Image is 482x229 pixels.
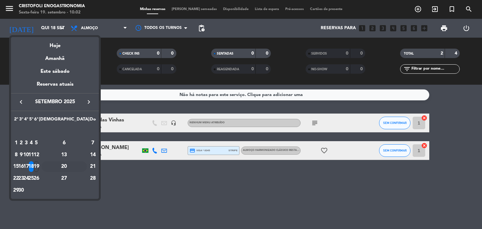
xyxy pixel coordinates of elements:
td: 15 de setembro de 2025 [13,161,19,173]
td: 1 de setembro de 2025 [13,137,19,149]
td: 7 de setembro de 2025 [89,137,96,149]
td: 11 de setembro de 2025 [29,149,34,161]
td: 12 de setembro de 2025 [34,149,39,161]
div: 27 [41,173,87,184]
td: 20 de setembro de 2025 [39,161,89,173]
td: 16 de setembro de 2025 [19,161,24,173]
td: 8 de setembro de 2025 [13,149,19,161]
div: 9 [19,150,24,160]
div: 26 [34,173,39,184]
div: 17 [24,161,29,172]
td: 14 de setembro de 2025 [89,149,96,161]
div: 7 [90,138,96,148]
td: 26 de setembro de 2025 [34,173,39,184]
div: 4 [29,138,34,148]
div: 22 [14,173,19,184]
td: 13 de setembro de 2025 [39,149,89,161]
th: Quarta-feira [24,116,29,125]
div: 18 [29,161,34,172]
div: 29 [14,185,19,196]
th: Domingo [89,116,96,125]
td: 9 de setembro de 2025 [19,149,24,161]
i: keyboard_arrow_left [17,98,25,106]
th: Sexta-feira [34,116,39,125]
td: 18 de setembro de 2025 [29,161,34,173]
td: 23 de setembro de 2025 [19,173,24,184]
td: 19 de setembro de 2025 [34,161,39,173]
div: 14 [90,150,96,160]
div: 19 [34,161,39,172]
div: 16 [19,161,24,172]
div: 1 [14,138,19,148]
td: 4 de setembro de 2025 [29,137,34,149]
div: 30 [19,185,24,196]
div: 3 [24,138,29,148]
div: 8 [14,150,19,160]
div: 24 [24,173,29,184]
td: 27 de setembro de 2025 [39,173,89,184]
td: 28 de setembro de 2025 [89,173,96,184]
td: 10 de setembro de 2025 [24,149,29,161]
th: Quinta-feira [29,116,34,125]
td: 21 de setembro de 2025 [89,161,96,173]
td: 6 de setembro de 2025 [39,137,89,149]
td: 29 de setembro de 2025 [13,184,19,196]
div: 25 [29,173,34,184]
td: SET [13,125,96,137]
th: Segunda-feira [13,116,19,125]
button: keyboard_arrow_left [15,98,27,106]
td: 3 de setembro de 2025 [24,137,29,149]
td: 17 de setembro de 2025 [24,161,29,173]
td: 2 de setembro de 2025 [19,137,24,149]
div: Reservas atuais [11,80,99,93]
div: 28 [90,173,96,184]
div: 10 [24,150,29,160]
div: 6 [41,138,87,148]
th: Terça-feira [19,116,24,125]
div: Amanhã [11,50,99,63]
button: keyboard_arrow_right [83,98,94,106]
div: 5 [34,138,39,148]
div: 15 [14,161,19,172]
div: 23 [19,173,24,184]
i: keyboard_arrow_right [85,98,93,106]
td: 5 de setembro de 2025 [34,137,39,149]
div: 13 [41,150,87,160]
span: setembro 2025 [27,98,83,106]
div: 20 [41,161,87,172]
td: 24 de setembro de 2025 [24,173,29,184]
div: Hoje [11,37,99,50]
div: Este sábado [11,63,99,80]
div: 11 [29,150,34,160]
div: 2 [19,138,24,148]
td: 22 de setembro de 2025 [13,173,19,184]
div: 12 [34,150,39,160]
div: 21 [90,161,96,172]
td: 25 de setembro de 2025 [29,173,34,184]
td: 30 de setembro de 2025 [19,184,24,196]
th: Sábado [39,116,89,125]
